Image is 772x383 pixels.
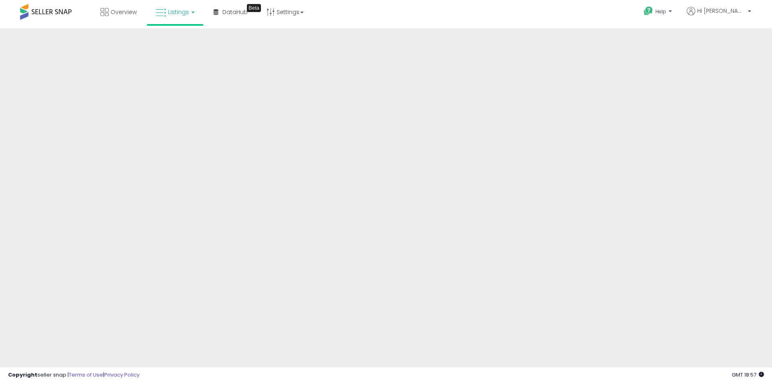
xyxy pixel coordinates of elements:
a: Privacy Policy [104,371,140,379]
strong: Copyright [8,371,37,379]
div: seller snap | | [8,371,140,379]
div: Tooltip anchor [247,4,261,12]
a: Terms of Use [69,371,103,379]
i: Get Help [643,6,653,16]
span: Overview [111,8,137,16]
span: DataHub [222,8,248,16]
span: Hi [PERSON_NAME] [697,7,745,15]
span: 2025-09-9 18:57 GMT [732,371,764,379]
span: Help [655,8,666,15]
a: Hi [PERSON_NAME] [687,7,751,25]
span: Listings [168,8,189,16]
